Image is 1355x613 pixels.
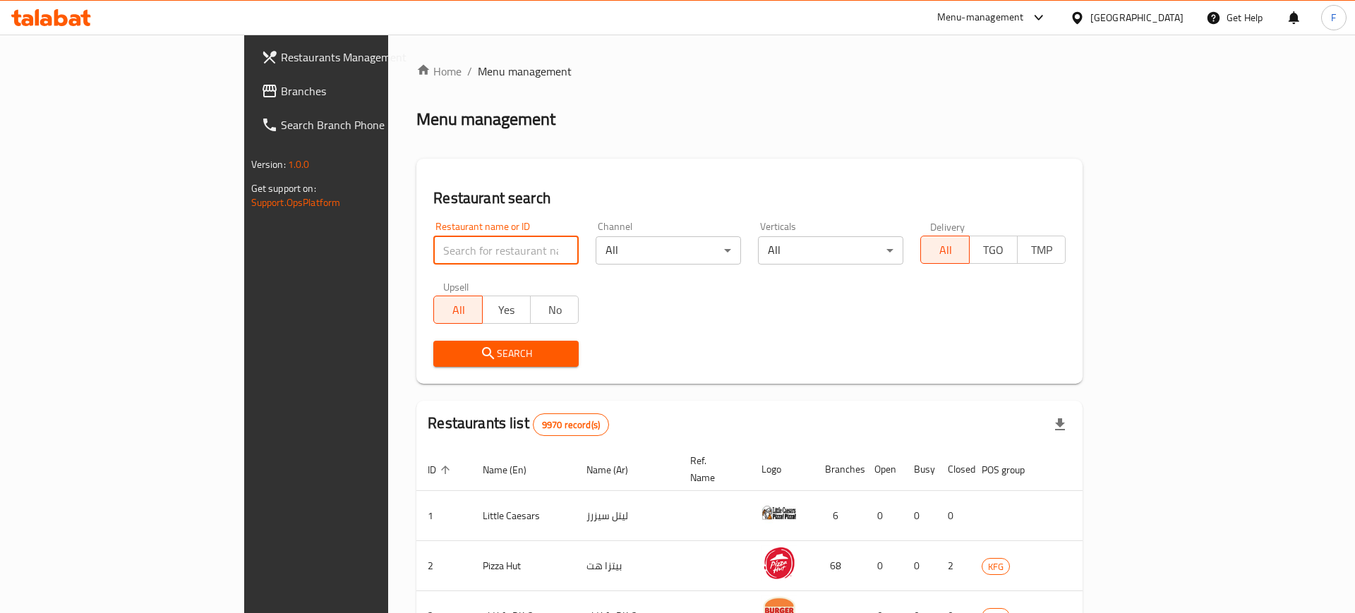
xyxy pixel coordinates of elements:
button: All [920,236,969,264]
span: 1.0.0 [288,155,310,174]
td: 0 [863,541,903,591]
span: Search Branch Phone [281,116,459,133]
span: Branches [281,83,459,99]
span: Restaurants Management [281,49,459,66]
span: POS group [982,461,1043,478]
button: Search [433,341,579,367]
span: Name (En) [483,461,545,478]
td: 68 [814,541,863,591]
nav: breadcrumb [416,63,1083,80]
label: Delivery [930,221,965,231]
td: 0 [903,541,937,591]
span: All [927,240,963,260]
span: KFG [982,559,1009,575]
button: All [433,296,482,324]
td: بيتزا هت [575,541,679,591]
button: TGO [969,236,1018,264]
td: 0 [863,491,903,541]
h2: Menu management [416,108,555,131]
div: Total records count [533,413,609,436]
img: Pizza Hut [761,545,797,581]
th: Open [863,448,903,491]
span: TMP [1023,240,1060,260]
input: Search for restaurant name or ID.. [433,236,579,265]
span: Version: [251,155,286,174]
span: 9970 record(s) [534,418,608,432]
span: Search [445,345,567,363]
a: Search Branch Phone [250,108,471,142]
span: TGO [975,240,1012,260]
span: Yes [488,300,525,320]
h2: Restaurant search [433,188,1066,209]
td: 6 [814,491,863,541]
div: [GEOGRAPHIC_DATA] [1090,10,1184,25]
button: TMP [1017,236,1066,264]
div: All [596,236,741,265]
a: Support.OpsPlatform [251,193,341,212]
td: Little Caesars [471,491,575,541]
td: ليتل سيزرز [575,491,679,541]
span: No [536,300,573,320]
div: Menu-management [937,9,1024,26]
div: Export file [1043,408,1077,442]
a: Branches [250,74,471,108]
span: F [1331,10,1336,25]
span: Menu management [478,63,572,80]
span: ID [428,461,454,478]
td: 0 [937,491,970,541]
span: Ref. Name [690,452,733,486]
span: Get support on: [251,179,316,198]
td: 2 [937,541,970,591]
a: Restaurants Management [250,40,471,74]
th: Closed [937,448,970,491]
button: No [530,296,579,324]
td: Pizza Hut [471,541,575,591]
label: Upsell [443,281,469,291]
th: Busy [903,448,937,491]
button: Yes [482,296,531,324]
img: Little Caesars [761,495,797,530]
div: All [758,236,903,265]
th: Branches [814,448,863,491]
span: Name (Ar) [586,461,646,478]
span: All [440,300,476,320]
td: 0 [903,491,937,541]
th: Logo [750,448,814,491]
h2: Restaurants list [428,413,609,436]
